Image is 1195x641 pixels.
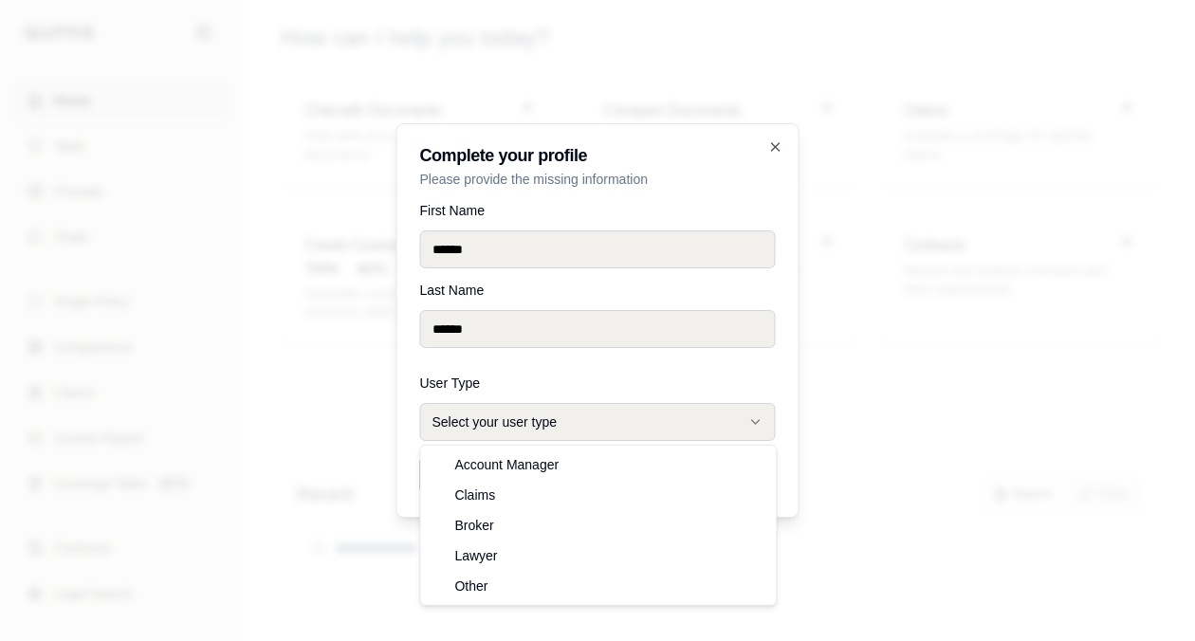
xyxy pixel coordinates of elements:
label: User Type [420,376,776,390]
span: Broker [454,516,493,535]
h2: Complete your profile [420,147,776,164]
span: Account Manager [454,455,559,474]
span: Claims [454,485,495,504]
span: Other [454,577,487,595]
span: Lawyer [454,546,497,565]
label: First Name [420,204,776,217]
label: Last Name [420,284,776,297]
p: Please provide the missing information [420,170,776,189]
